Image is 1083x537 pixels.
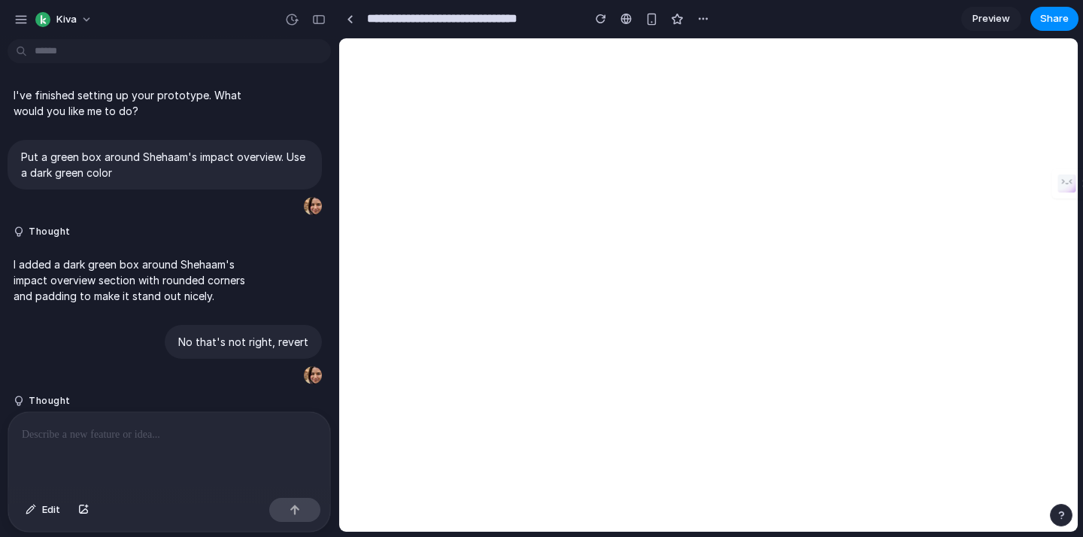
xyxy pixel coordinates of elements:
p: No that's not right, revert [178,334,308,350]
p: I've finished setting up your prototype. What would you like me to do? [14,87,265,119]
span: Share [1040,11,1069,26]
button: Edit [18,498,68,522]
p: Put a green box around Shehaam's impact overview. Use a dark green color [21,149,308,181]
button: Share [1030,7,1078,31]
span: Preview [972,11,1010,26]
span: Kiva [56,12,77,27]
span: Edit [42,502,60,517]
a: Preview [961,7,1021,31]
p: I added a dark green box around Shehaam's impact overview section with rounded corners and paddin... [14,256,265,304]
button: Kiva [29,8,100,32]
